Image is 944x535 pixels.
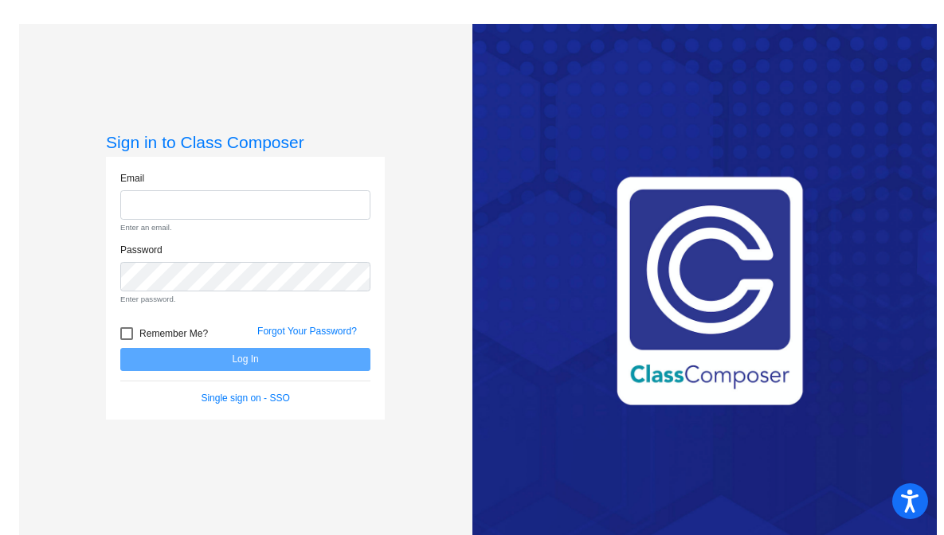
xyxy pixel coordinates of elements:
[106,132,385,152] h3: Sign in to Class Composer
[120,171,144,185] label: Email
[257,326,357,337] a: Forgot Your Password?
[120,222,370,233] small: Enter an email.
[120,348,370,371] button: Log In
[120,243,163,257] label: Password
[120,294,370,305] small: Enter password.
[139,324,208,343] span: Remember Me?
[201,392,289,404] a: Single sign on - SSO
